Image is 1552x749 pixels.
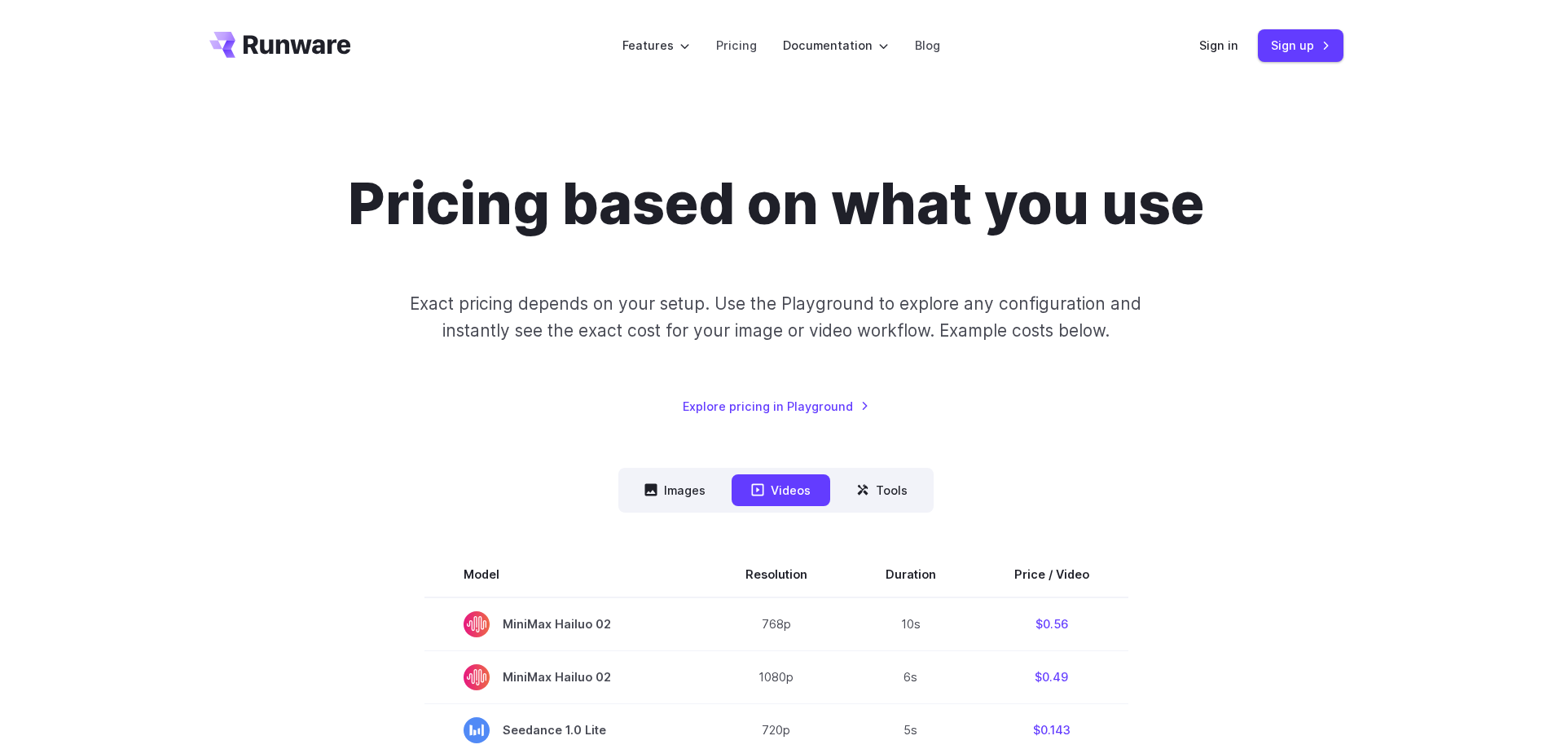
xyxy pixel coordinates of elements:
a: Blog [915,36,940,55]
th: Resolution [706,552,846,597]
td: $0.56 [975,597,1128,651]
button: Tools [837,474,927,506]
a: Sign in [1199,36,1238,55]
th: Model [424,552,706,597]
td: 6s [846,650,975,703]
a: Sign up [1258,29,1343,61]
td: 1080p [706,650,846,703]
label: Features [622,36,690,55]
a: Go to / [209,32,351,58]
a: Pricing [716,36,757,55]
p: Exact pricing depends on your setup. Use the Playground to explore any configuration and instantl... [379,290,1172,345]
td: $0.49 [975,650,1128,703]
button: Videos [732,474,830,506]
span: MiniMax Hailuo 02 [464,664,667,690]
button: Images [625,474,725,506]
th: Price / Video [975,552,1128,597]
h1: Pricing based on what you use [348,170,1204,238]
td: 768p [706,597,846,651]
a: Explore pricing in Playground [683,397,869,416]
span: Seedance 1.0 Lite [464,717,667,743]
label: Documentation [783,36,889,55]
th: Duration [846,552,975,597]
td: 10s [846,597,975,651]
span: MiniMax Hailuo 02 [464,611,667,637]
